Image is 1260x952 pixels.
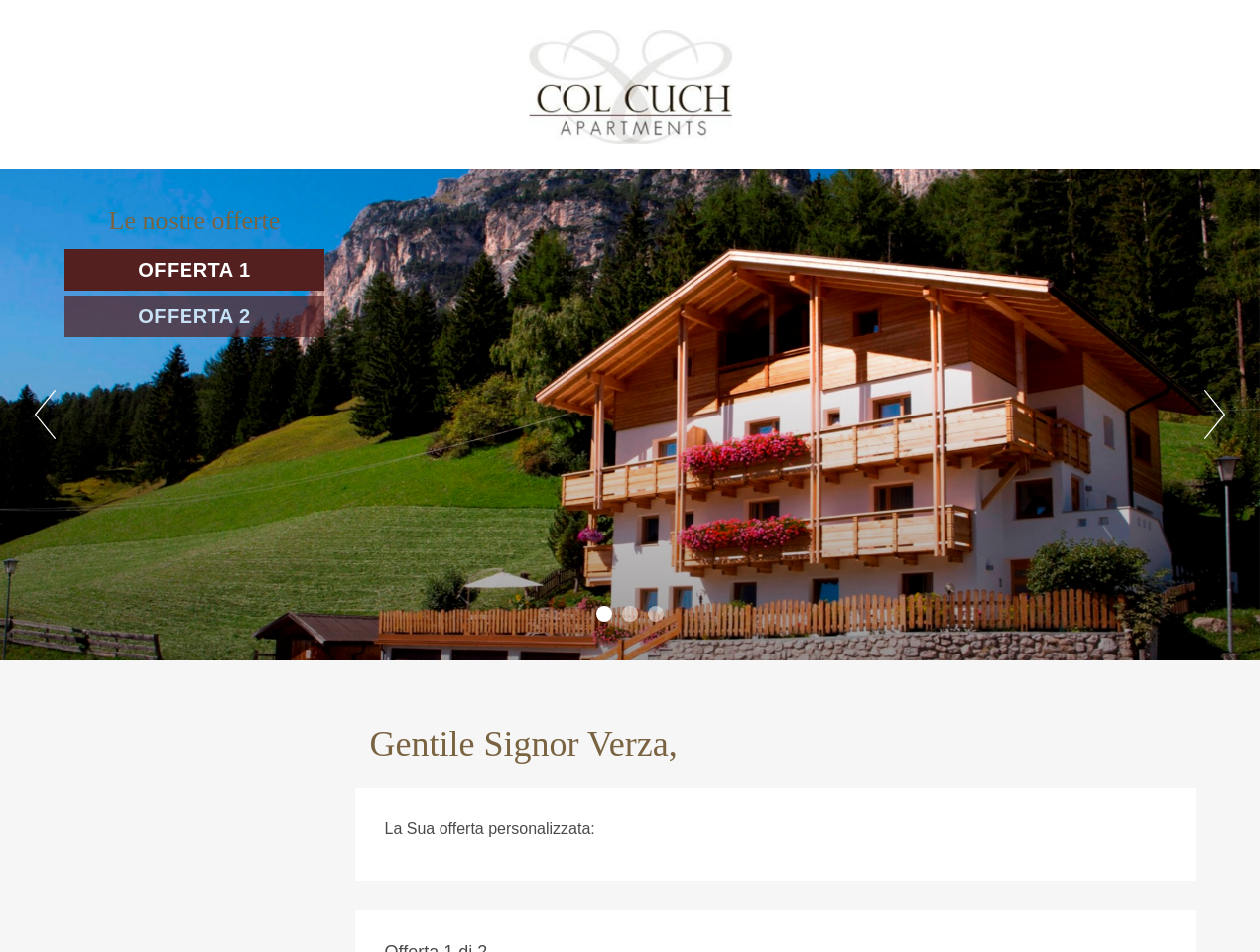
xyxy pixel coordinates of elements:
button: Previous [35,390,56,439]
span: Offerta 1 [138,259,250,281]
h1: Gentile Signor Verza, [370,725,678,765]
div: Le nostre offerte [64,202,324,239]
p: La Sua offerta personalizzata: [385,818,1167,841]
button: Next [1204,390,1225,439]
span: Offerta 2 [138,305,250,327]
